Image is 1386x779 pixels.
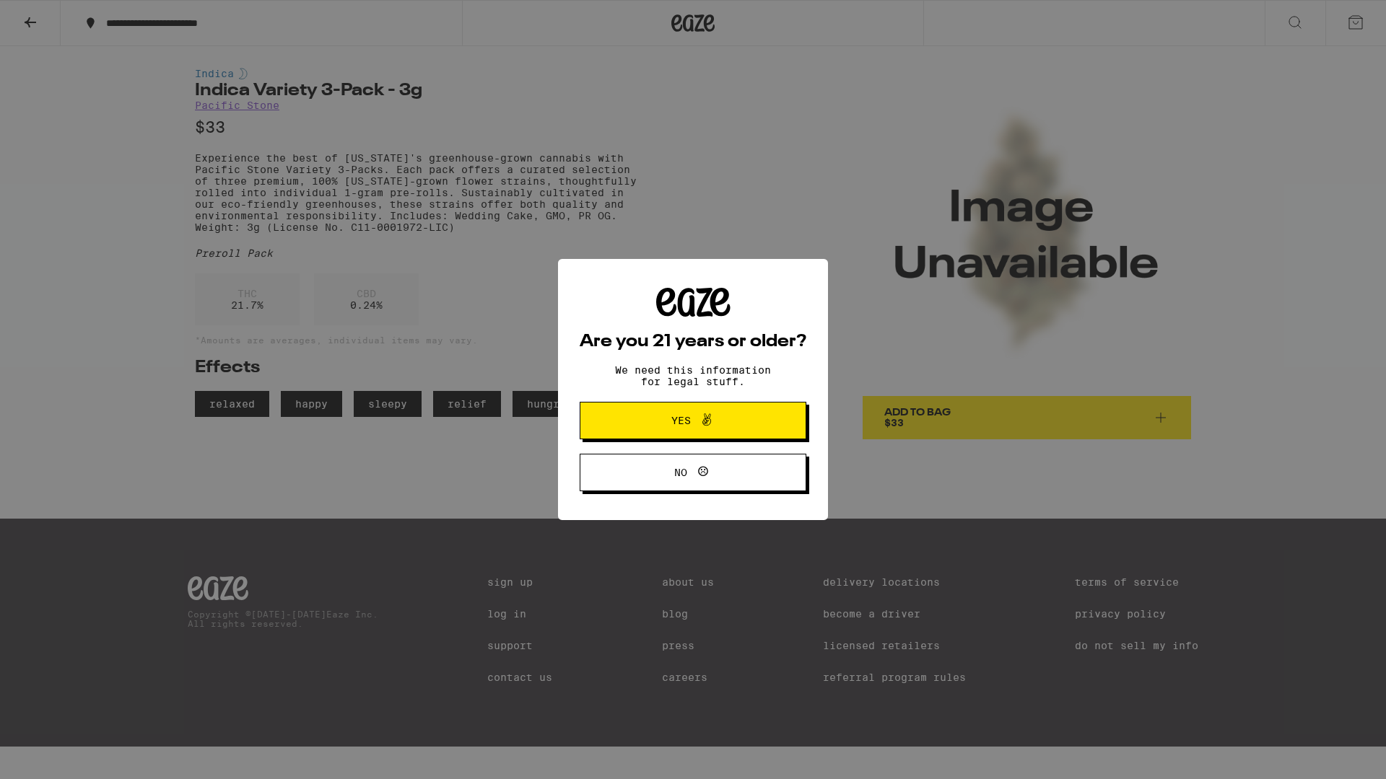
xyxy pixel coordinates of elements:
[580,402,806,439] button: Yes
[674,467,687,477] span: No
[580,454,806,491] button: No
[671,415,691,426] span: Yes
[603,364,783,387] p: We need this information for legal stuff.
[580,333,806,351] h2: Are you 21 years or older?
